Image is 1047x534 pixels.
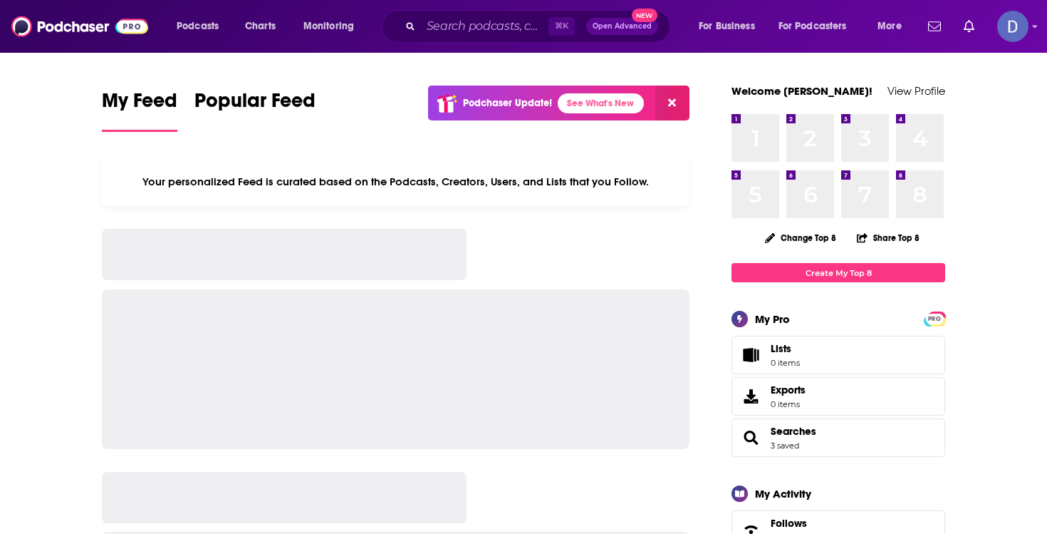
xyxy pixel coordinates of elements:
button: Show profile menu [997,11,1028,42]
span: Lists [771,342,791,355]
span: Charts [245,16,276,36]
a: Popular Feed [194,88,316,132]
button: Open AdvancedNew [586,18,658,35]
a: Show notifications dropdown [922,14,947,38]
button: open menu [167,15,237,38]
button: open menu [689,15,773,38]
a: View Profile [887,84,945,98]
span: New [632,9,657,22]
a: Searches [736,428,765,448]
span: For Podcasters [778,16,847,36]
span: Exports [771,384,806,396]
span: Lists [771,342,800,355]
a: Charts [236,15,284,38]
span: Podcasts [177,16,219,36]
button: Change Top 8 [756,229,845,247]
a: Welcome [PERSON_NAME]! [731,84,872,98]
span: Monitoring [303,16,354,36]
button: open menu [868,15,920,38]
button: Share Top 8 [856,224,920,252]
span: Logged in as dianawurster [997,11,1028,42]
span: 0 items [771,399,806,409]
span: More [877,16,902,36]
span: Lists [736,345,765,365]
span: 0 items [771,358,800,368]
span: Searches [731,419,945,457]
a: Show notifications dropdown [958,14,980,38]
span: Follows [771,517,807,530]
span: My Feed [102,88,177,121]
img: Podchaser - Follow, Share and Rate Podcasts [11,13,148,40]
a: 3 saved [771,441,799,451]
input: Search podcasts, credits, & more... [421,15,548,38]
a: See What's New [558,93,644,113]
a: Follows [771,517,902,530]
button: open menu [293,15,373,38]
a: Searches [771,425,816,438]
span: PRO [926,314,943,324]
div: Your personalized Feed is curated based on the Podcasts, Creators, Users, and Lists that you Follow. [102,158,689,206]
div: My Activity [755,487,811,500]
p: Podchaser Update! [463,97,552,109]
a: Lists [731,336,945,374]
span: Open Advanced [593,23,652,30]
a: Create My Top 8 [731,263,945,282]
a: Exports [731,377,945,416]
button: open menu [769,15,868,38]
div: Search podcasts, credits, & more... [395,10,684,43]
span: For Business [699,16,755,36]
span: ⌘ K [548,17,575,36]
div: My Pro [755,312,790,326]
span: Exports [736,386,765,406]
span: Popular Feed [194,88,316,121]
a: My Feed [102,88,177,132]
img: User Profile [997,11,1028,42]
a: PRO [926,313,943,324]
